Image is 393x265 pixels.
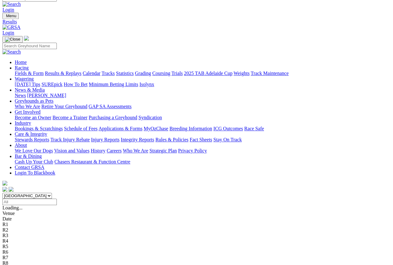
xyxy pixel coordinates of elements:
a: Industry [15,120,31,126]
button: Toggle navigation [2,36,23,43]
a: Breeding Information [169,126,212,131]
a: [PERSON_NAME] [27,93,66,98]
a: How To Bet [64,82,88,87]
a: Trials [171,71,183,76]
a: Isolynx [139,82,154,87]
a: Chasers Restaurant & Function Centre [54,159,130,164]
input: Search [2,43,57,49]
a: Login To Blackbook [15,170,55,175]
a: Retire Your Greyhound [41,104,88,109]
img: GRSA [2,25,21,30]
a: Syndication [138,115,162,120]
div: Care & Integrity [15,137,391,142]
a: Privacy Policy [178,148,207,153]
a: Become a Trainer [53,115,88,120]
a: News & Media [15,87,45,92]
a: SUREpick [41,82,62,87]
div: R3 [2,233,391,238]
a: Results & Replays [45,71,81,76]
a: Calendar [83,71,100,76]
a: Strategic Plan [150,148,177,153]
img: logo-grsa-white.png [24,36,29,41]
a: Contact GRSA [15,165,44,170]
div: Greyhounds as Pets [15,104,391,109]
img: Search [2,2,21,7]
div: R4 [2,238,391,244]
input: Select date [2,199,57,205]
div: R1 [2,222,391,227]
div: R5 [2,244,391,249]
div: R6 [2,249,391,255]
a: Login [2,7,14,12]
img: facebook.svg [2,187,7,192]
a: History [91,148,105,153]
button: Toggle navigation [2,13,19,19]
a: Become an Owner [15,115,51,120]
div: Industry [15,126,391,131]
a: Integrity Reports [121,137,154,142]
span: Menu [6,14,16,18]
a: Careers [107,148,122,153]
a: We Love Our Dogs [15,148,53,153]
div: Wagering [15,82,391,87]
div: Date [2,216,391,222]
a: Coursing [152,71,170,76]
a: GAP SA Assessments [89,104,132,109]
div: Bar & Dining [15,159,391,165]
a: Bar & Dining [15,154,42,159]
a: Greyhounds as Pets [15,98,53,103]
img: Close [5,37,20,42]
a: Rules & Policies [155,137,189,142]
a: Wagering [15,76,34,81]
a: Fields & Form [15,71,44,76]
a: Tracks [102,71,115,76]
a: ICG Outcomes [213,126,243,131]
a: Vision and Values [54,148,89,153]
a: [DATE] Tips [15,82,40,87]
span: Loading... [2,205,22,210]
a: Minimum Betting Limits [89,82,138,87]
a: 2025 TAB Adelaide Cup [184,71,232,76]
a: Stay On Track [213,137,242,142]
div: R7 [2,255,391,260]
a: Weights [234,71,250,76]
a: Login [2,30,14,35]
a: Bookings & Scratchings [15,126,63,131]
a: Results [2,19,391,25]
div: Racing [15,71,391,76]
a: Statistics [116,71,134,76]
a: Applications & Forms [99,126,142,131]
a: Track Injury Rebate [50,137,90,142]
a: Injury Reports [91,137,119,142]
a: Race Safe [244,126,264,131]
a: Fact Sheets [190,137,212,142]
div: Venue [2,211,391,216]
a: Home [15,60,27,65]
a: MyOzChase [144,126,168,131]
div: R2 [2,227,391,233]
a: News [15,93,26,98]
div: About [15,148,391,154]
img: twitter.svg [9,187,14,192]
a: Purchasing a Greyhound [89,115,137,120]
a: Who We Are [15,104,40,109]
img: logo-grsa-white.png [2,181,7,185]
a: Stewards Reports [15,137,49,142]
a: Racing [15,65,29,70]
a: Get Involved [15,109,41,115]
div: News & Media [15,93,391,98]
a: About [15,142,27,148]
a: Track Maintenance [251,71,289,76]
a: Grading [135,71,151,76]
a: Cash Up Your Club [15,159,53,164]
img: Search [2,49,21,55]
a: Care & Integrity [15,131,47,137]
a: Schedule of Fees [64,126,97,131]
div: Get Involved [15,115,391,120]
a: Who We Are [123,148,148,153]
